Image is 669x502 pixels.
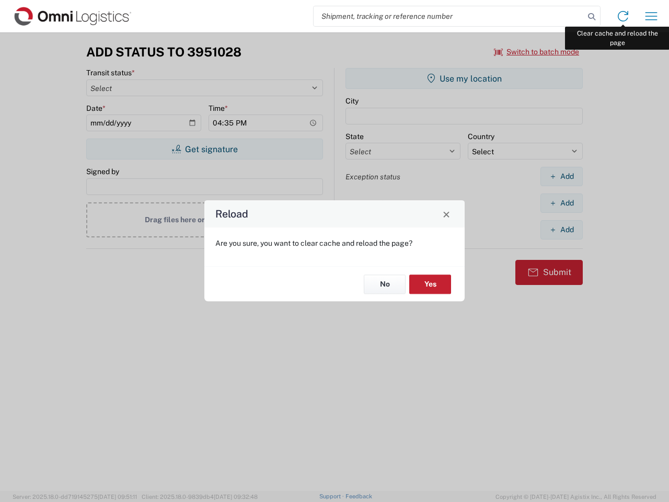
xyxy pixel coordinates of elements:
button: No [364,275,406,294]
button: Close [439,207,454,221]
button: Yes [409,275,451,294]
p: Are you sure, you want to clear cache and reload the page? [215,238,454,248]
h4: Reload [215,207,248,222]
input: Shipment, tracking or reference number [314,6,584,26]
